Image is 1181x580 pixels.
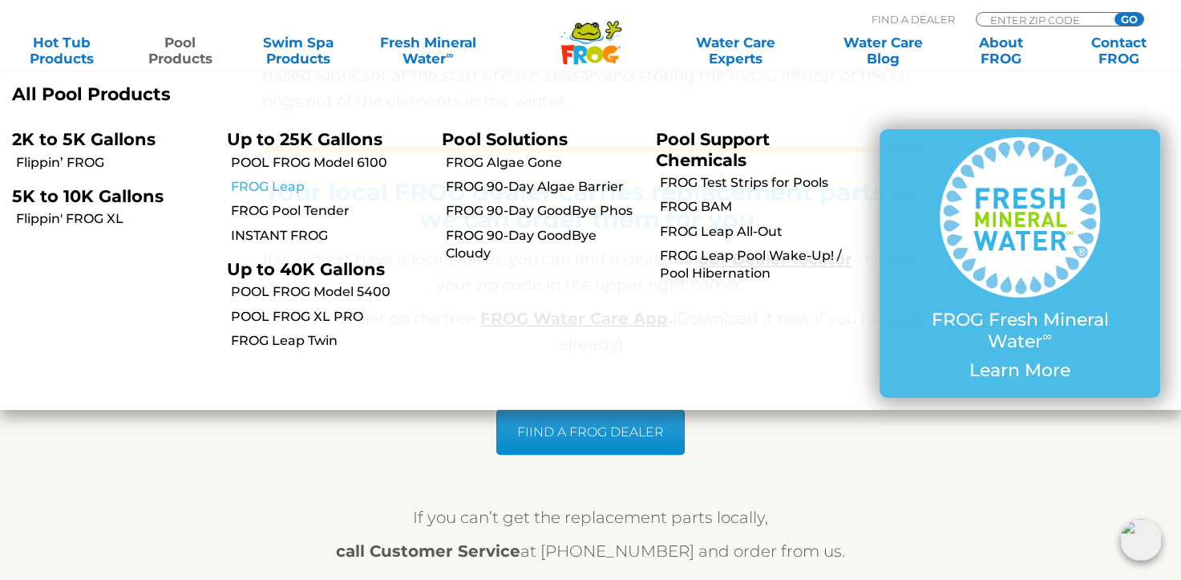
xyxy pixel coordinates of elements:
[912,137,1128,389] a: FROG Fresh Mineral Water∞ Learn More
[16,34,108,67] a: Hot TubProducts
[1073,34,1165,67] a: ContactFROG
[446,154,645,172] a: FROG Algae Gone
[661,34,811,67] a: Water CareExperts
[660,247,859,283] a: FROG Leap Pool Wake-Up! / Pool Hibernation
[837,34,929,67] a: Water CareBlog
[660,198,859,216] a: FROG BAM
[231,308,430,326] a: POOL FROG XL PRO
[16,210,215,228] a: Flippin' FROG XL
[134,34,226,67] a: PoolProducts
[446,178,645,196] a: FROG 90-Day Algae Barrier
[227,259,418,279] p: Up to 40K Gallons
[253,34,345,67] a: Swim SpaProducts
[955,34,1047,67] a: AboutFROG
[262,505,920,530] p: If you can’t get the replacement parts locally,
[231,202,430,220] a: FROG Pool Tender
[656,129,847,169] p: Pool Support Chemicals
[231,154,430,172] a: POOL FROG Model 6100
[370,34,485,67] a: Fresh MineralWater∞
[660,223,859,241] a: FROG Leap All-Out
[231,332,430,350] a: FROG Leap Twin
[446,49,453,61] sup: ∞
[446,227,645,263] a: FROG 90-Day GoodBye Cloudy
[1042,328,1052,344] sup: ∞
[227,129,418,149] p: Up to 25K Gallons
[12,84,578,105] a: All Pool Products
[989,13,1097,26] input: Zip Code Form
[446,202,645,220] a: FROG 90-Day GoodBye Phos
[231,178,430,196] a: FROG Leap
[442,129,568,149] a: Pool Solutions
[336,541,520,561] strong: call Customer Service
[912,310,1128,352] p: FROG Fresh Mineral Water
[1120,519,1162,561] img: openIcon
[12,186,203,206] p: 5K to 10K Gallons
[872,12,955,26] p: Find A Dealer
[660,174,859,192] a: FROG Test Strips for Pools
[12,129,203,149] p: 2K to 5K Gallons
[262,538,920,564] p: at [PHONE_NUMBER] and order from us.
[912,360,1128,381] p: Learn More
[231,283,430,301] a: POOL FROG Model 5400
[231,227,430,245] a: INSTANT FROG
[1114,13,1143,26] input: GO
[16,154,215,172] a: Flippin’ FROG
[496,409,685,455] a: FIIND A FROG DEALER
